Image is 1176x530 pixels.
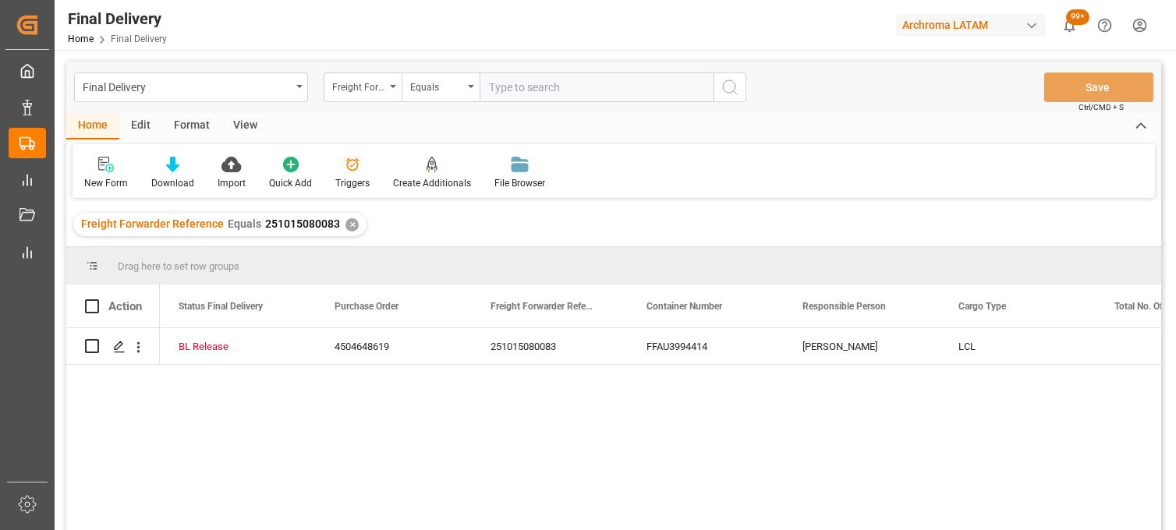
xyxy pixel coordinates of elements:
button: open menu [74,72,308,102]
div: Home [66,113,119,140]
div: Create Additionals [393,176,471,190]
a: Home [68,34,94,44]
div: Archroma LATAM [896,14,1046,37]
div: Action [108,299,142,313]
div: View [221,113,269,140]
span: 251015080083 [265,217,340,230]
div: Final Delivery [68,7,167,30]
button: Archroma LATAM [896,10,1052,40]
span: Drag here to set row groups [118,260,239,272]
div: LCL [940,328,1096,364]
button: show 100 new notifications [1052,8,1087,43]
span: Ctrl/CMD + S [1079,101,1124,113]
input: Type to search [480,72,714,102]
button: Help Center [1087,8,1122,43]
div: Quick Add [269,176,312,190]
div: Triggers [335,176,370,190]
span: 99+ [1066,9,1089,25]
span: Container Number [646,301,722,312]
div: Freight Forwarder Reference [332,76,385,94]
div: 4504648619 [316,328,472,364]
div: [PERSON_NAME] [784,328,940,364]
span: Freight Forwarder Reference [491,301,595,312]
button: Save [1044,72,1153,102]
div: Press SPACE to select this row. [66,328,160,365]
div: 251015080083 [472,328,628,364]
div: Equals [410,76,463,94]
span: Purchase Order [335,301,398,312]
div: New Form [84,176,128,190]
span: Status Final Delivery [179,301,263,312]
div: Download [151,176,194,190]
button: search button [714,72,746,102]
div: Import [218,176,246,190]
div: BL Release [179,329,297,365]
div: ✕ [345,218,359,231]
span: Freight Forwarder Reference [81,217,224,230]
button: open menu [324,72,402,102]
div: FFAU3994414 [628,328,784,364]
div: Format [162,113,221,140]
button: open menu [402,72,480,102]
div: File Browser [494,176,545,190]
span: Responsible Person [802,301,886,312]
div: Edit [119,113,162,140]
div: Final Delivery [83,76,291,96]
span: Cargo Type [958,301,1006,312]
span: Equals [228,217,261,230]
